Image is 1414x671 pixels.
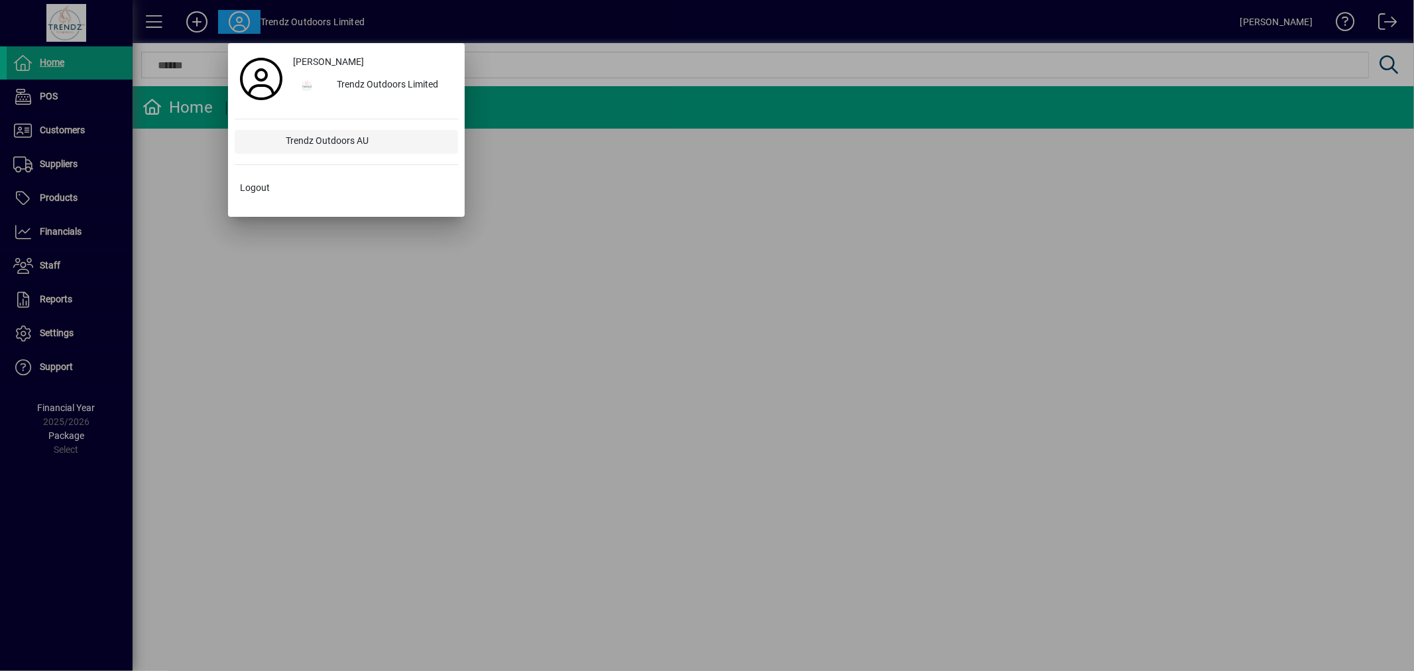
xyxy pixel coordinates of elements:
button: Trendz Outdoors Limited [288,74,458,97]
span: Logout [240,181,270,195]
button: Trendz Outdoors AU [235,130,458,154]
button: Logout [235,176,458,200]
div: Trendz Outdoors AU [276,130,458,154]
div: Trendz Outdoors Limited [326,74,458,97]
a: [PERSON_NAME] [288,50,458,74]
span: [PERSON_NAME] [293,55,364,69]
a: Profile [235,67,288,91]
